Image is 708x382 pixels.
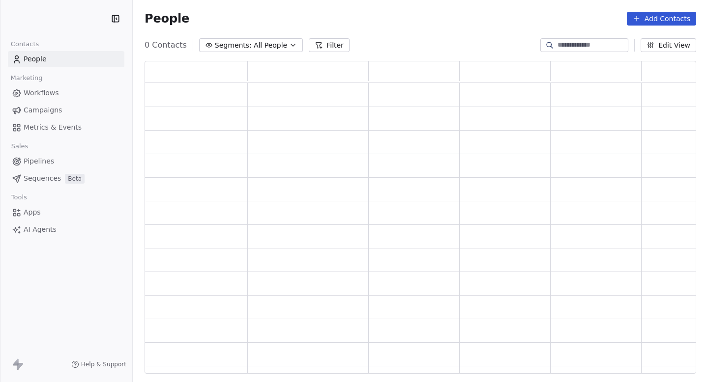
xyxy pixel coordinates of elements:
[641,38,696,52] button: Edit View
[7,139,32,154] span: Sales
[7,190,31,205] span: Tools
[145,39,187,51] span: 0 Contacts
[215,40,252,51] span: Segments:
[24,156,54,166] span: Pipelines
[8,204,124,220] a: Apps
[24,54,47,64] span: People
[8,102,124,118] a: Campaigns
[627,12,696,26] button: Add Contacts
[145,11,189,26] span: People
[8,221,124,238] a: AI Agents
[71,360,126,368] a: Help & Support
[8,85,124,101] a: Workflows
[8,153,124,169] a: Pipelines
[24,173,61,184] span: Sequences
[24,105,62,115] span: Campaigns
[24,207,41,218] span: Apps
[65,174,85,184] span: Beta
[24,122,82,133] span: Metrics & Events
[309,38,350,52] button: Filter
[8,51,124,67] a: People
[24,88,59,98] span: Workflows
[8,119,124,136] a: Metrics & Events
[6,71,47,85] span: Marketing
[81,360,126,368] span: Help & Support
[8,170,124,187] a: SequencesBeta
[254,40,287,51] span: All People
[6,37,43,52] span: Contacts
[24,224,57,235] span: AI Agents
